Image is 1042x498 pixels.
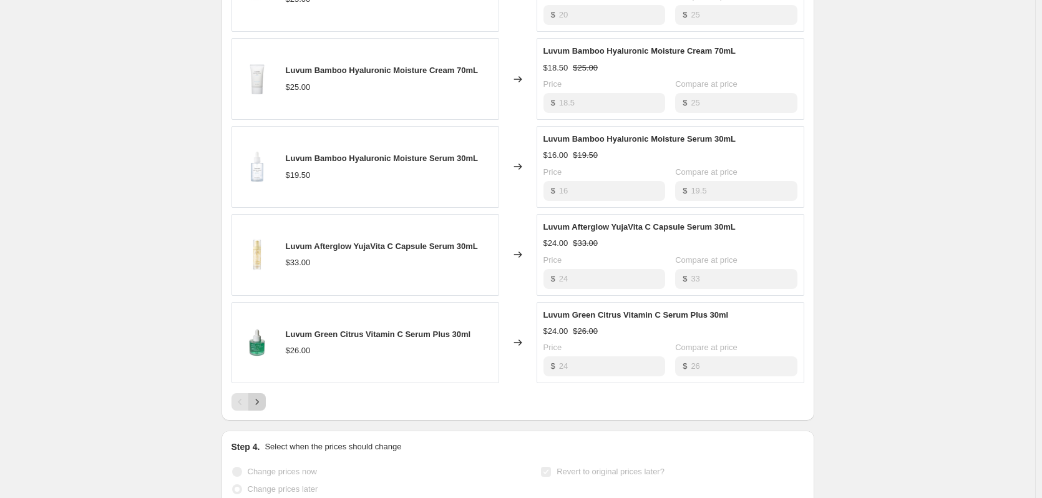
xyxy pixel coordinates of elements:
span: $ [683,361,687,371]
h2: Step 4. [231,441,260,453]
strike: $26.00 [573,325,598,338]
img: USSELLER_ROUNDLABCamelliaDeepCollagenFirmingCream50ml_80x.png [238,236,276,273]
div: $16.00 [543,149,568,162]
span: Compare at price [675,167,738,177]
img: ROUNDLABCamelliaDeepCollagenFirmingCream50ml_1_80x.png [238,324,276,361]
strike: $25.00 [573,62,598,74]
span: Change prices now [248,467,317,476]
span: Change prices later [248,484,318,494]
img: ByWishtrendVitaminA-mazingBakuchiolNightCream50g_b575c779-8906-4299-956e-4ab9d85e9210_80x.png [238,61,276,98]
span: Compare at price [675,343,738,352]
span: $ [551,274,555,283]
span: Luvum Bamboo Hyaluronic Moisture Cream 70mL [286,66,478,75]
button: Next [248,393,266,411]
span: Revert to original prices later? [557,467,665,476]
div: $19.50 [286,169,311,182]
span: Luvum Green Citrus Vitamin C Serum Plus 30ml [543,310,729,320]
span: Luvum Bamboo Hyaluronic Moisture Cream 70mL [543,46,736,56]
span: Compare at price [675,255,738,265]
span: Luvum Afterglow YujaVita C Capsule Serum 30mL [286,242,478,251]
div: $24.00 [543,325,568,338]
p: Select when the prices should change [265,441,401,453]
div: $26.00 [286,344,311,357]
span: Compare at price [675,79,738,89]
span: $ [683,10,687,19]
span: $ [551,10,555,19]
strike: $19.50 [573,149,598,162]
span: $ [551,98,555,107]
span: Luvum Bamboo Hyaluronic Moisture Serum 30mL [543,134,736,144]
span: $ [683,98,687,107]
span: $ [551,361,555,371]
span: $ [683,274,687,283]
span: $ [551,186,555,195]
div: $33.00 [286,256,311,269]
div: $18.50 [543,62,568,74]
strike: $33.00 [573,237,598,250]
span: Price [543,255,562,265]
nav: Pagination [231,393,266,411]
div: $25.00 [286,81,311,94]
span: Luvum Green Citrus Vitamin C Serum Plus 30ml [286,330,471,339]
span: Luvum Bamboo Hyaluronic Moisture Serum 30mL [286,154,478,163]
span: Price [543,79,562,89]
span: Price [543,343,562,352]
span: $ [683,186,687,195]
div: $24.00 [543,237,568,250]
img: USSELLER_TIRTIRHydroBoostEnzymePowderWash75g_80x.png [238,148,276,185]
span: Price [543,167,562,177]
span: Luvum Afterglow YujaVita C Capsule Serum 30mL [543,222,736,232]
